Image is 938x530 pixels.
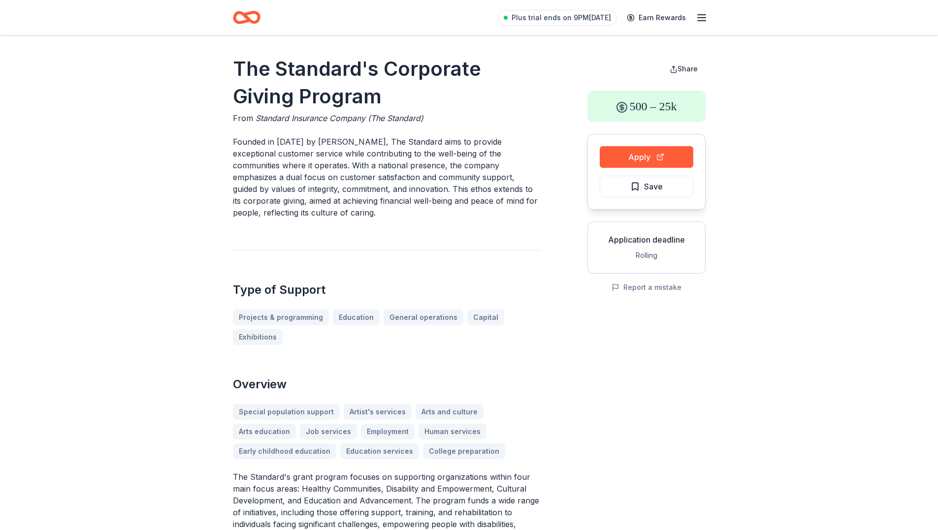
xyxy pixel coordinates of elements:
h2: Type of Support [233,282,540,298]
div: From [233,112,540,124]
button: Apply [600,146,693,168]
span: Standard Insurance Company (The Standard) [256,113,423,123]
button: Report a mistake [612,281,681,293]
p: Founded in [DATE] by [PERSON_NAME], The Standard aims to provide exceptional customer service whi... [233,136,540,218]
span: Save [644,180,663,193]
a: Plus trial ends on 9PM[DATE] [498,10,617,26]
div: Application deadline [596,234,697,246]
h1: The Standard's Corporate Giving Program [233,55,540,110]
div: 500 – 25k [587,91,706,122]
span: Plus trial ends on 9PM[DATE] [512,12,611,24]
button: Share [662,59,706,79]
span: Share [678,64,698,73]
a: Home [233,6,260,29]
h2: Overview [233,376,540,392]
a: Earn Rewards [621,9,692,27]
div: Rolling [596,249,697,261]
button: Save [600,176,693,197]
